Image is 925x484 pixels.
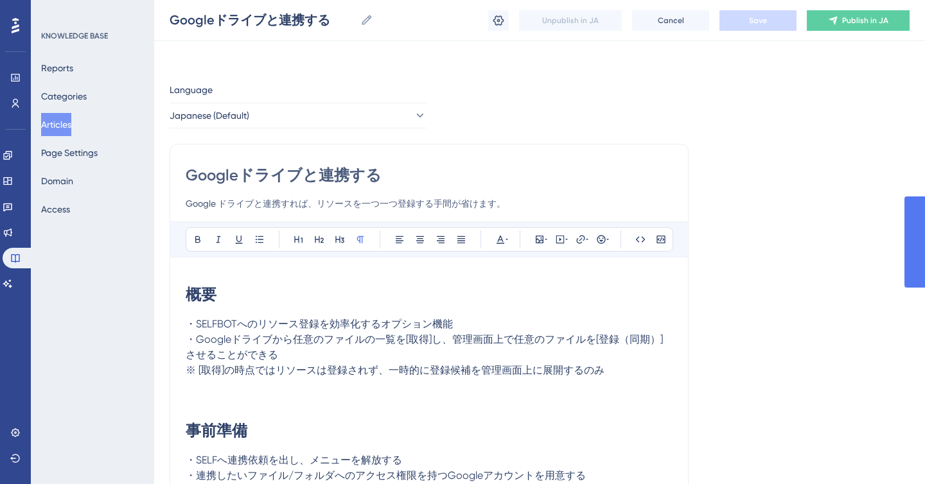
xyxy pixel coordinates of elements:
button: Articles [41,113,71,136]
button: Japanese (Default) [170,103,427,128]
button: Cancel [632,10,709,31]
input: Article Description [186,196,673,211]
span: ※ [取得]の時点ではリソースは登録されず、一時的に登録候補を管理画面上に展開するのみ [186,364,604,376]
span: Unpublish in JA [542,15,599,26]
button: Reports [41,56,73,80]
span: ・SELFへ連携依頼を出し、メニューを解放する [186,454,402,466]
button: Unpublish in JA [519,10,622,31]
button: Page Settings [41,141,98,164]
button: Publish in JA [807,10,910,31]
span: Japanese (Default) [170,108,249,123]
div: KNOWLEDGE BASE [41,31,108,41]
strong: 概要 [186,285,216,304]
span: ・連携したいファイル/フォルダへのアクセス権限を持つGoogleアカウントを用意する [186,469,586,481]
button: Save [719,10,797,31]
span: Language [170,82,213,98]
span: ・SELFBOTへのリソース登録を効率化するオプション機能 [186,318,453,330]
iframe: UserGuiding AI Assistant Launcher [871,433,910,472]
input: Article Title [186,165,673,186]
span: ・Googleドライブから任意のファイルの一覧を[取得]し、管理画面上で任意のファイルを[登録（同期）]させることができる [186,333,663,361]
button: Categories [41,85,87,108]
input: Article Name [170,11,355,29]
span: Publish in JA [842,15,888,26]
button: Domain [41,169,73,193]
button: Access [41,198,70,221]
strong: 事前準備 [186,421,247,440]
span: Cancel [658,15,684,26]
span: Save [749,15,767,26]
